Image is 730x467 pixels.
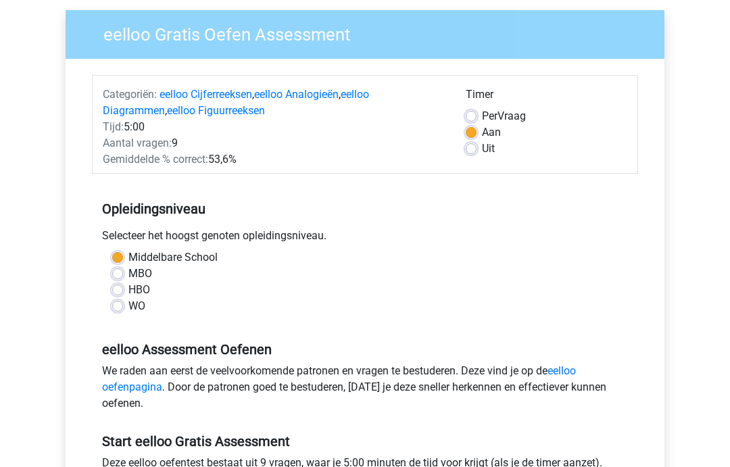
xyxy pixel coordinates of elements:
[87,20,654,46] h3: eelloo Gratis Oefen Assessment
[103,121,124,134] span: Tijd:
[102,342,628,358] h5: eelloo Assessment Oefenen
[482,125,501,141] label: Aan
[103,137,172,150] span: Aantal vragen:
[93,152,456,168] div: 53,6%
[102,434,628,450] h5: Start eelloo Gratis Assessment
[92,364,638,418] div: We raden aan eerst de veelvoorkomende patronen en vragen te bestuderen. Deze vind je op de . Door...
[103,153,208,166] span: Gemiddelde % correct:
[93,120,456,136] div: 5:00
[128,266,152,282] label: MBO
[466,87,627,109] div: Timer
[254,89,339,101] a: eelloo Analogieën
[167,105,265,118] a: eelloo Figuurreeksen
[482,109,526,125] label: Vraag
[128,299,145,315] label: WO
[102,196,628,223] h5: Opleidingsniveau
[160,89,252,101] a: eelloo Cijferreeksen
[93,136,456,152] div: 9
[92,228,638,250] div: Selecteer het hoogst genoten opleidingsniveau.
[482,141,495,157] label: Uit
[128,250,218,266] label: Middelbare School
[482,110,497,123] span: Per
[128,282,150,299] label: HBO
[103,89,157,101] span: Categoriën:
[93,87,456,120] div: , , ,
